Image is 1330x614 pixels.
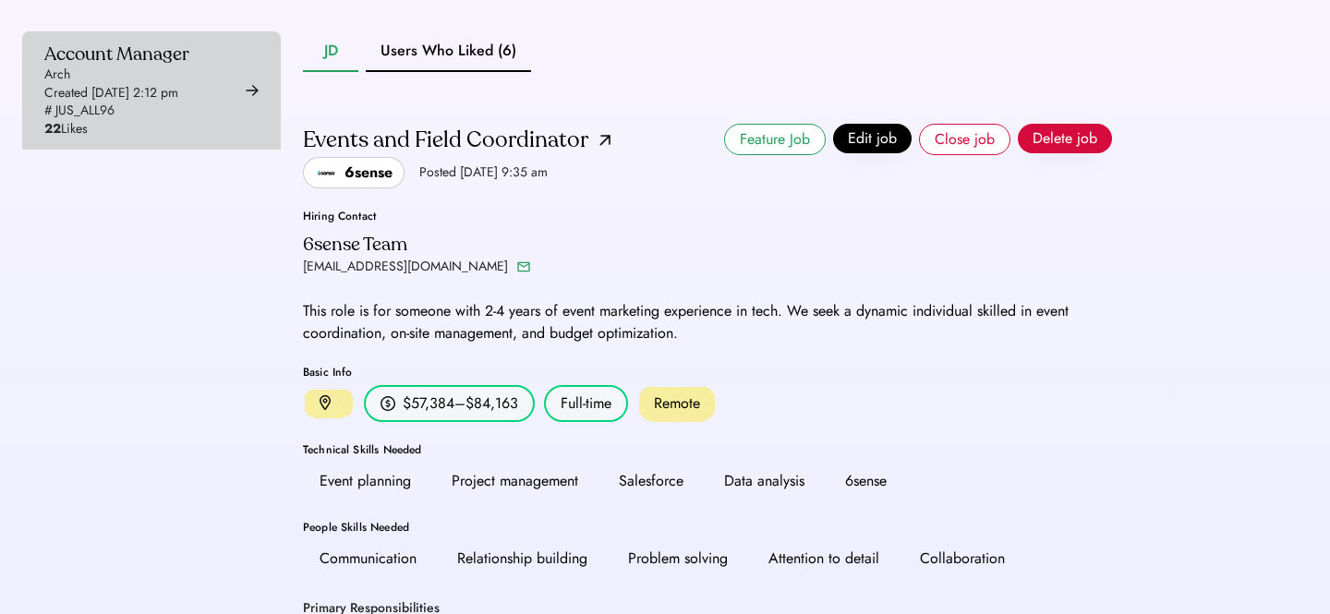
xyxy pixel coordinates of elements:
[44,102,115,120] div: # JUS_ALL96
[303,522,1112,533] div: People Skills Needed
[44,119,61,138] strong: 22
[320,470,411,492] div: Event planning
[1018,124,1112,153] button: Delete job
[303,31,358,72] button: JD
[919,124,1010,155] button: Close job
[303,233,407,256] div: 6sense Team
[345,162,393,184] div: 6sense
[381,395,395,412] img: money.svg
[403,392,518,415] div: $57,384–$84,163
[628,548,728,570] div: Problem solving
[724,124,826,155] button: Feature Job
[303,444,1112,455] div: Technical Skills Needed
[920,548,1005,570] div: Collaboration
[44,42,189,66] div: Account Manager
[833,124,912,153] button: Edit job
[320,548,417,570] div: Communication
[246,84,259,97] img: arrow-right-black.svg
[457,548,587,570] div: Relationship building
[366,31,531,72] button: Users Who Liked (6)
[320,395,331,411] img: location.svg
[544,385,628,422] div: Full-time
[44,84,178,102] div: Created [DATE] 2:12 pm
[315,162,337,184] img: 6sense.png
[303,300,1112,344] div: This role is for someone with 2-4 years of event marketing experience in tech. We seek a dynamic ...
[303,367,1112,378] div: Basic Info
[845,470,887,492] div: 6sense
[303,256,508,278] div: [EMAIL_ADDRESS][DOMAIN_NAME]
[419,163,548,182] div: Posted [DATE] 9:35 am
[452,470,578,492] div: Project management
[768,548,879,570] div: Attention to detail
[637,385,717,422] div: Remote
[724,470,804,492] div: Data analysis
[599,135,611,146] img: arrow-up-right.png
[44,66,70,84] div: Arch
[44,120,88,138] div: Likes
[619,470,683,492] div: Salesforce
[303,126,588,155] div: Events and Field Coordinator
[303,211,532,222] div: Hiring Contact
